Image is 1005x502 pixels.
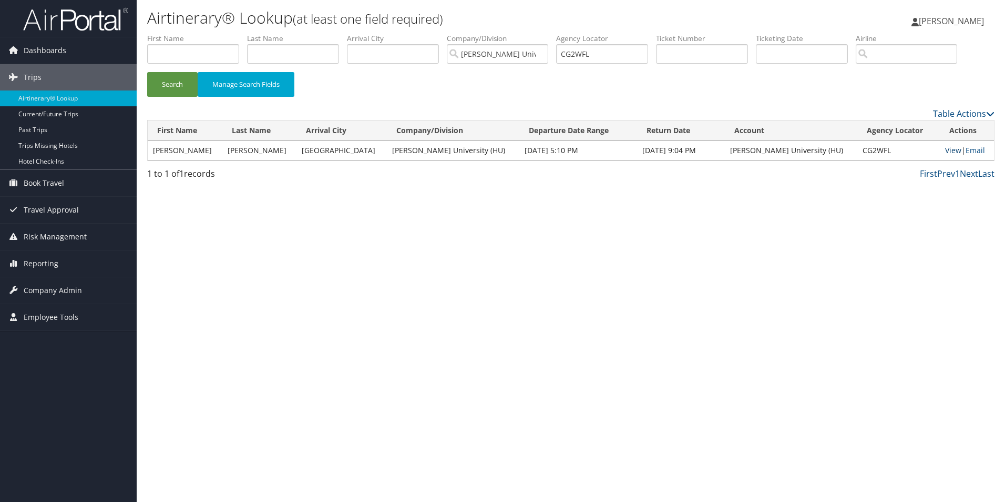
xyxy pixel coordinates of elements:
span: Dashboards [24,37,66,64]
span: Travel Approval [24,197,79,223]
td: | [940,141,994,160]
img: airportal-logo.png [23,7,128,32]
button: Manage Search Fields [198,72,294,97]
td: [PERSON_NAME] University (HU) [725,141,857,160]
td: CG2WFL [857,141,940,160]
span: Trips [24,64,42,91]
h1: Airtinerary® Lookup [147,7,712,29]
th: Company/Division [387,121,519,141]
a: Next [960,168,978,179]
span: 1 [179,168,184,179]
th: Departure Date Range: activate to sort column ascending [519,121,637,141]
th: Arrival City: activate to sort column ascending [296,121,387,141]
span: Company Admin [24,277,82,304]
span: Employee Tools [24,304,78,330]
th: First Name: activate to sort column ascending [148,121,222,141]
td: [GEOGRAPHIC_DATA] [296,141,387,160]
a: Prev [937,168,955,179]
small: (at least one field required) [293,10,443,27]
label: Airline [856,33,965,44]
td: [PERSON_NAME] [222,141,297,160]
a: Table Actions [933,108,994,119]
a: [PERSON_NAME] [911,5,994,37]
span: Book Travel [24,170,64,196]
th: Account: activate to sort column ascending [725,121,857,141]
label: Arrival City [347,33,447,44]
a: View [945,145,961,155]
label: First Name [147,33,247,44]
td: [DATE] 9:04 PM [637,141,725,160]
th: Last Name: activate to sort column ascending [222,121,297,141]
td: [DATE] 5:10 PM [519,141,637,160]
td: [PERSON_NAME] University (HU) [387,141,519,160]
span: Reporting [24,250,58,277]
a: Email [966,145,985,155]
th: Actions [940,121,994,141]
td: [PERSON_NAME] [148,141,222,160]
button: Search [147,72,198,97]
label: Ticketing Date [756,33,856,44]
span: Risk Management [24,224,87,250]
label: Company/Division [447,33,556,44]
div: 1 to 1 of records [147,167,347,185]
a: First [920,168,937,179]
a: Last [978,168,994,179]
span: [PERSON_NAME] [919,15,984,27]
label: Ticket Number [656,33,756,44]
label: Agency Locator [556,33,656,44]
a: 1 [955,168,960,179]
th: Return Date: activate to sort column ascending [637,121,725,141]
label: Last Name [247,33,347,44]
th: Agency Locator: activate to sort column ascending [857,121,940,141]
